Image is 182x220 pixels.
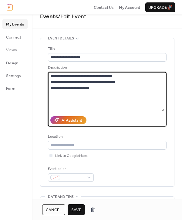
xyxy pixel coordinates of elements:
a: Views [2,45,28,55]
span: Connect [6,34,21,40]
a: Connect [2,32,28,42]
div: Location [48,134,165,140]
span: Design [6,60,18,66]
span: Settings [6,73,21,79]
img: logo [7,4,13,11]
span: Form [6,86,15,92]
span: Views [6,47,17,53]
a: Form [2,83,28,93]
a: Events [40,11,58,22]
div: Description [48,65,165,71]
span: Event details [48,36,74,42]
button: Cancel [42,204,65,215]
a: Settings [2,71,28,80]
div: Event color [48,166,93,172]
a: Design [2,58,28,68]
a: My Account [119,4,140,10]
span: My Events [6,21,24,27]
button: AI Assistant [50,116,86,124]
span: Link to Google Maps [55,153,88,159]
button: Upgrade🚀 [145,2,175,12]
span: Date and time [48,194,74,200]
span: Upgrade 🚀 [148,5,172,11]
button: Save [68,204,85,215]
span: Contact Us [94,5,114,11]
span: My Account [119,5,140,11]
div: AI Assistant [62,117,82,124]
span: Save [71,207,81,213]
span: Cancel [46,207,62,213]
a: Contact Us [94,4,114,10]
a: My Events [2,19,28,29]
span: / Edit Event [58,11,86,22]
div: Title [48,46,165,52]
